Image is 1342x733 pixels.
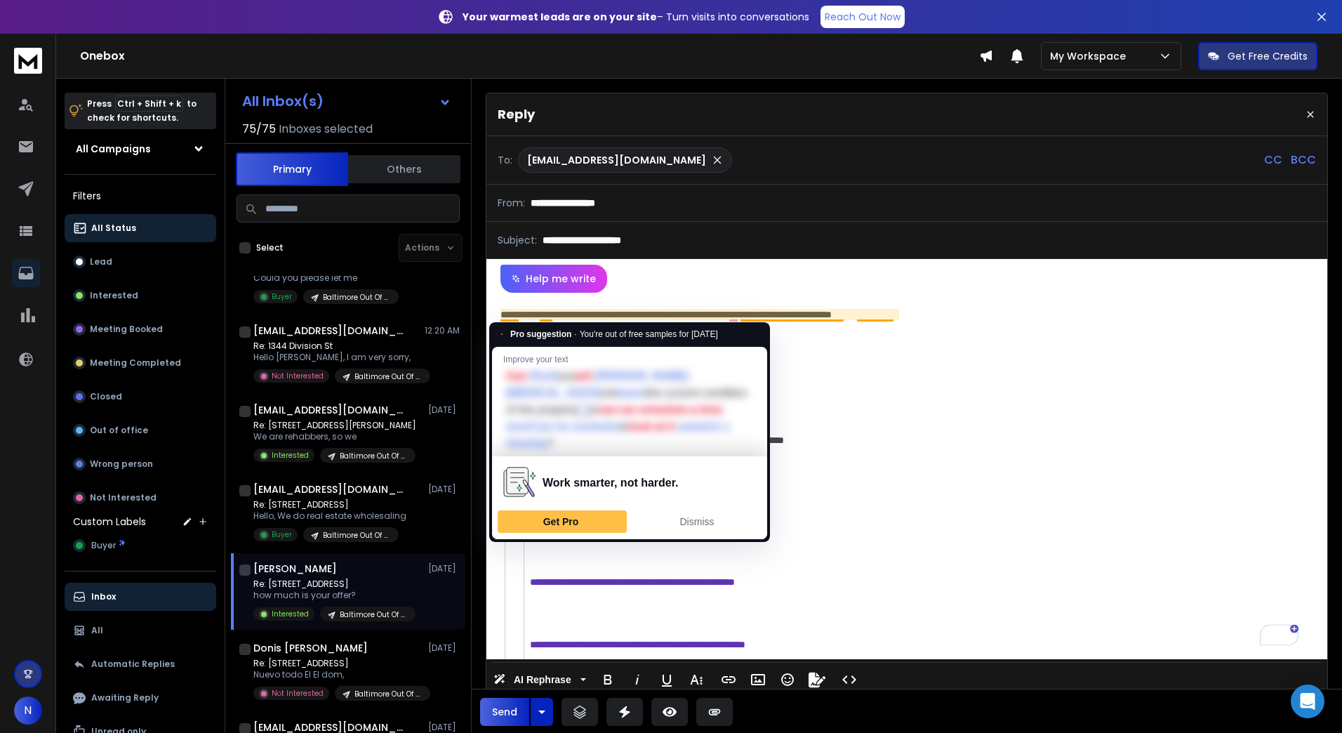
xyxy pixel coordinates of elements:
p: CC [1264,152,1282,169]
p: how much is your offer? [253,590,416,601]
p: [EMAIL_ADDRESS][DOMAIN_NAME] [527,153,706,167]
h3: Inboxes selected [279,121,373,138]
p: [DATE] [428,722,460,733]
button: Get Free Credits [1198,42,1317,70]
div: To enrich screen reader interactions, please activate Accessibility in Grammarly extension settings [486,293,1327,659]
button: All [65,616,216,645]
p: To: [498,153,512,167]
span: Buyer [91,540,116,551]
p: Nuevo todo El El dom, [253,669,422,680]
button: Bold (Ctrl+B) [594,666,621,694]
p: Inbox [91,591,116,602]
a: Reach Out Now [821,6,905,28]
p: Out of office [90,425,148,436]
h1: [PERSON_NAME] [253,562,337,576]
p: Automatic Replies [91,659,175,670]
p: Wrong person [90,458,153,470]
p: Awaiting Reply [91,692,159,704]
h1: [EMAIL_ADDRESS][DOMAIN_NAME] [253,324,408,338]
button: Inbox [65,583,216,611]
button: N [14,696,42,725]
div: Open Intercom Messenger [1291,685,1324,718]
p: – Turn visits into conversations [463,10,809,24]
p: Hello [PERSON_NAME], I am very sorry, [253,352,422,363]
h1: All Inbox(s) [242,94,324,108]
h3: Filters [65,186,216,206]
p: Meeting Completed [90,357,181,369]
p: Baltimore Out Of State Home Owners [354,371,422,382]
p: Get Free Credits [1228,49,1308,63]
h1: [EMAIL_ADDRESS][DOMAIN_NAME] [253,482,408,496]
p: Lead [90,256,112,268]
button: Automatic Replies [65,650,216,678]
p: [DATE] [428,642,460,654]
p: Baltimore Out Of State Home Owners [340,609,407,620]
p: Meeting Booked [90,324,163,335]
button: Insert Link (Ctrl+K) [715,666,742,694]
button: Italic (Ctrl+I) [624,666,651,694]
span: AI Rephrase [511,674,574,686]
p: Not Interested [272,371,324,381]
button: All Campaigns [65,135,216,163]
button: All Inbox(s) [231,87,463,115]
p: Buyer [272,291,292,302]
button: AI Rephrase [491,666,589,694]
span: 75 / 75 [242,121,276,138]
p: Reply [498,105,535,124]
p: Re: [STREET_ADDRESS] [253,499,406,510]
img: logo [14,48,42,74]
p: From: [498,196,525,210]
h1: All Campaigns [76,142,151,156]
button: Insert Image (Ctrl+P) [745,666,771,694]
p: 12:20 AM [425,325,460,336]
strong: Your warmest leads are on your site [463,10,657,24]
p: All Status [91,223,136,234]
button: Closed [65,383,216,411]
p: Press to check for shortcuts. [87,97,197,125]
button: Buyer [65,531,216,560]
h1: Donis [PERSON_NAME] [253,641,368,655]
button: Wrong person [65,450,216,478]
button: Code View [836,666,863,694]
button: More Text [683,666,710,694]
p: Closed [90,391,122,402]
p: Could you please let me [253,272,416,284]
button: Help me write [500,265,607,293]
p: Interested [90,290,138,301]
p: Not Interested [90,492,157,503]
button: Emoticons [774,666,801,694]
p: My Workspace [1050,49,1131,63]
p: Re: [STREET_ADDRESS] [253,658,422,669]
h1: [EMAIL_ADDRESS][DOMAIN_NAME] [253,403,408,417]
button: All Status [65,214,216,242]
h1: Onebox [80,48,979,65]
button: Send [480,698,529,726]
button: Awaiting Reply [65,684,216,712]
button: Primary [236,152,348,186]
button: Meeting Booked [65,315,216,343]
button: Meeting Completed [65,349,216,377]
p: Hello, We do real estate wholesaling [253,510,406,522]
p: Baltimore Out Of State Home Owners [323,292,390,303]
button: Others [348,154,460,185]
p: Baltimore Out Of State Home Owners [323,530,390,541]
h3: Custom Labels [73,515,146,529]
p: Baltimore Out Of State Home Owners [340,451,407,461]
p: We are rehabbers, so we [253,431,416,442]
p: Reach Out Now [825,10,901,24]
button: Out of office [65,416,216,444]
label: Select [256,242,284,253]
button: Not Interested [65,484,216,512]
button: Lead [65,248,216,276]
p: [DATE] [428,563,460,574]
p: Re: [STREET_ADDRESS][PERSON_NAME] [253,420,416,431]
p: Buyer [272,529,292,540]
p: Not Interested [272,688,324,699]
p: [DATE] [428,404,460,416]
p: All [91,625,103,636]
p: Interested [272,450,309,461]
p: BCC [1291,152,1316,169]
p: [DATE] [428,484,460,495]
